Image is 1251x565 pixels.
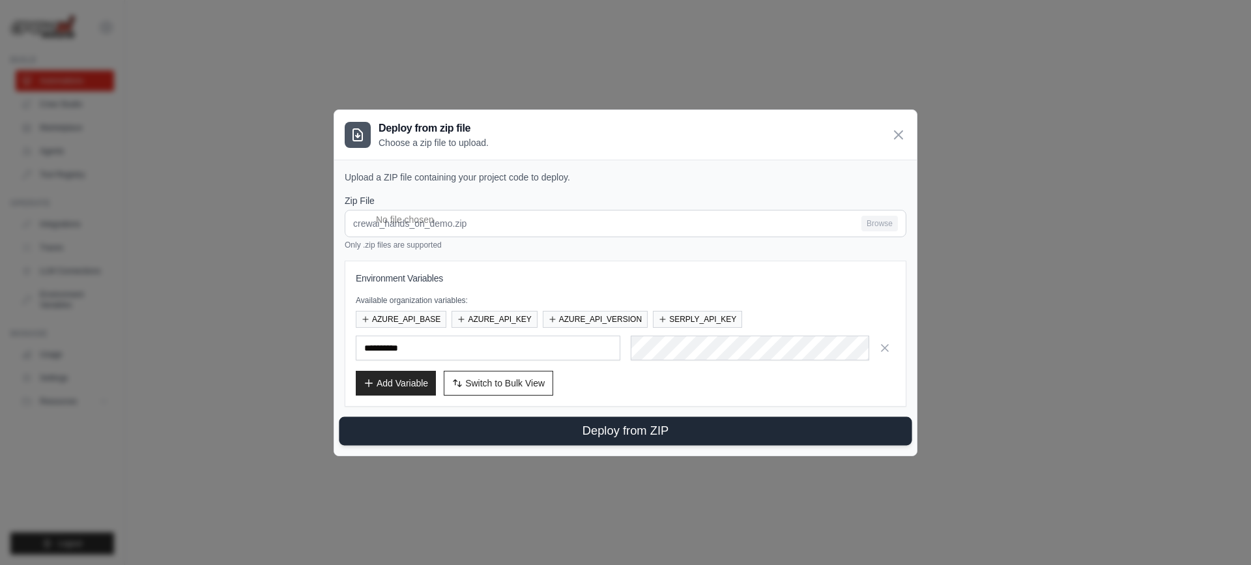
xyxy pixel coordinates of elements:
button: Deploy from ZIP [339,416,912,445]
p: Upload a ZIP file containing your project code to deploy. [345,171,906,184]
p: Choose a zip file to upload. [379,136,489,149]
button: AZURE_API_VERSION [543,311,648,328]
button: Add Variable [356,371,436,396]
h3: Deploy from zip file [379,121,489,136]
span: Switch to Bulk View [465,377,545,390]
p: Available organization variables: [356,295,895,306]
button: AZURE_API_KEY [452,311,537,328]
button: SERPLY_API_KEY [653,311,742,328]
p: Only .zip files are supported [345,240,906,250]
label: Zip File [345,194,906,207]
button: AZURE_API_BASE [356,311,446,328]
input: crewai_hands_on_demo.zip Browse [345,210,906,237]
button: Switch to Bulk View [444,371,553,396]
h3: Environment Variables [356,272,895,285]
